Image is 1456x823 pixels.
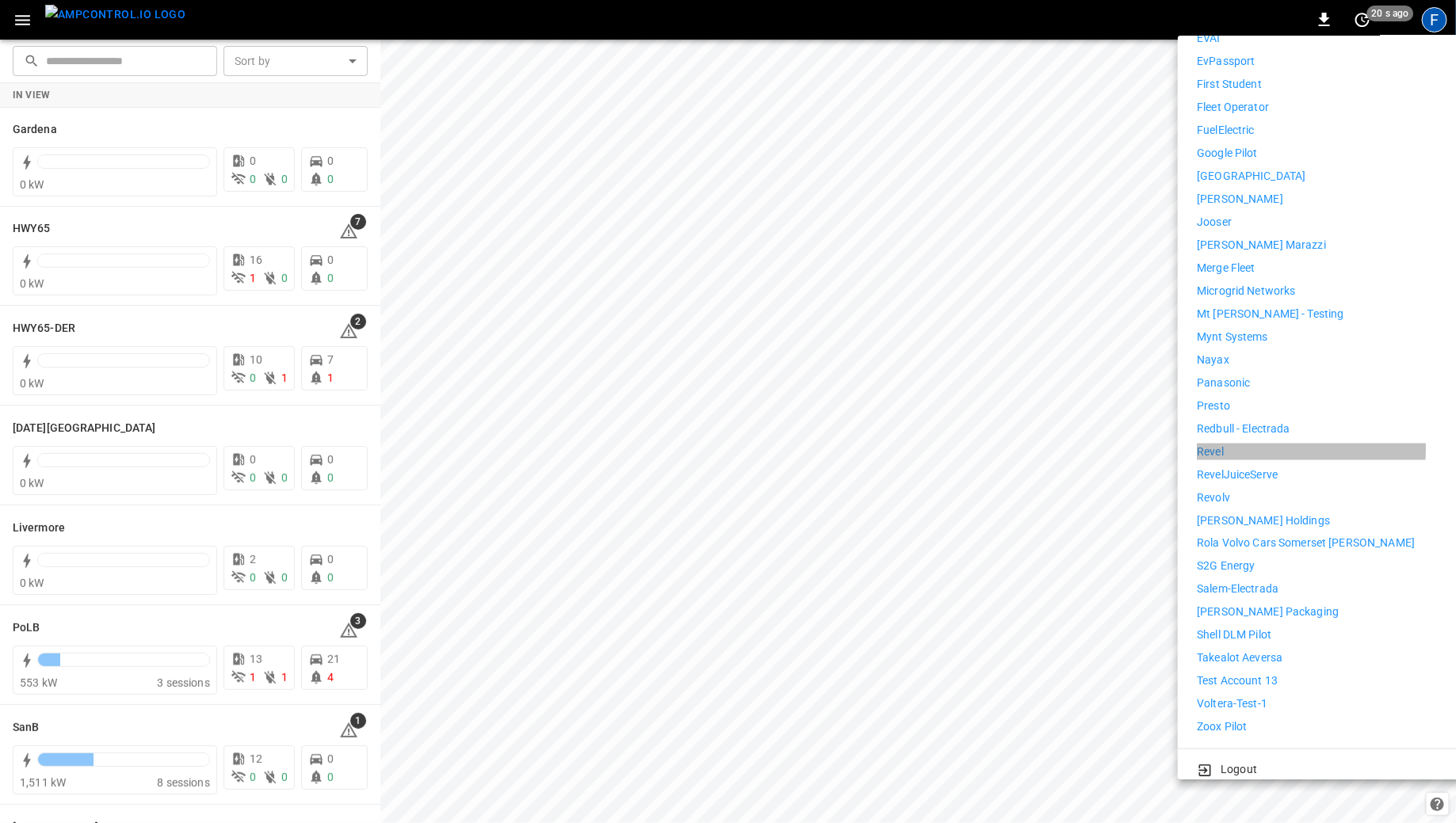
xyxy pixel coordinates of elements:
[1197,214,1232,231] p: Jooser
[1197,99,1269,116] p: Fleet Operator
[1197,237,1326,253] p: [PERSON_NAME] Marazzi
[1197,581,1278,598] p: Salem-Electrada
[1197,306,1343,322] p: Mt [PERSON_NAME] - Testing
[1197,398,1230,414] p: Presto
[1197,490,1230,506] p: Revolv
[1197,650,1282,667] p: Takealot Aeversa
[1197,512,1330,529] p: [PERSON_NAME] Holdings
[1197,558,1255,575] p: S2G Energy
[1197,352,1229,368] p: Nayax
[1197,535,1415,552] p: Rola Volvo Cars Somerset [PERSON_NAME]
[1197,168,1305,185] p: [GEOGRAPHIC_DATA]
[1197,444,1224,460] p: Revel
[1197,696,1267,713] p: Voltera-Test-1
[1197,260,1255,276] p: Merge Fleet
[1197,604,1339,621] p: [PERSON_NAME] Packaging
[1197,421,1290,437] p: Redbull - Electrada
[1197,283,1295,299] p: Microgrid Networks
[1197,375,1250,391] p: Panasonic
[1197,673,1278,690] p: Test Account 13
[1197,329,1268,345] p: Mynt Systems
[1197,122,1255,139] p: FuelElectric
[1221,762,1257,779] p: Logout
[1197,53,1255,70] p: EvPassport
[1197,627,1271,644] p: Shell DLM Pilot
[1197,467,1278,483] p: RevelJuiceServe
[1197,145,1258,162] p: Google Pilot
[1197,30,1221,47] p: EVAI
[1197,719,1247,736] p: Zoox Pilot
[1197,76,1262,93] p: First Student
[1197,191,1283,208] p: [PERSON_NAME]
